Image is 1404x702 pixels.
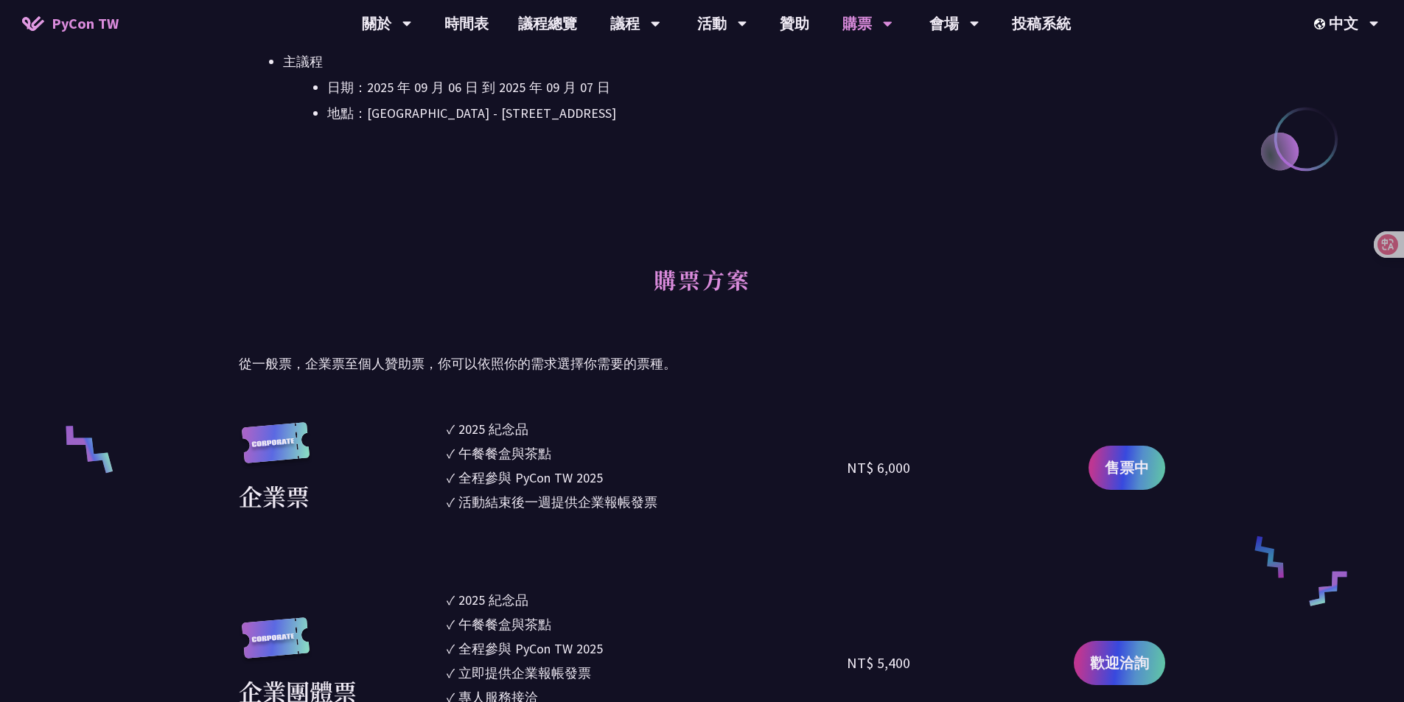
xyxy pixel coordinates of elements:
span: PyCon TW [52,13,119,35]
a: 售票中 [1089,446,1165,490]
div: 全程參與 PyCon TW 2025 [458,639,603,659]
div: 2025 紀念品 [458,419,528,439]
div: NT$ 6,000 [847,457,910,479]
a: 歡迎洽詢 [1074,641,1165,685]
img: corporate.a587c14.svg [239,422,312,479]
div: 立即提供企業報帳發票 [458,663,591,683]
div: 全程參與 PyCon TW 2025 [458,468,603,488]
li: ✓ [447,443,848,463]
h2: 購票方案 [239,250,1165,331]
img: corporate.a587c14.svg [239,617,312,674]
li: 主議程 [283,51,1165,124]
li: ✓ [447,663,848,683]
div: 2025 紀念品 [458,590,528,610]
div: NT$ 5,400 [847,652,910,674]
li: 地點：[GEOGRAPHIC_DATA] - ​[STREET_ADDRESS] [327,102,1165,124]
li: 日期：2025 年 09 月 06 日 到 2025 年 09 月 07 日 [327,77,1165,99]
span: 歡迎洽詢 [1090,652,1149,674]
img: Home icon of PyCon TW 2025 [22,16,44,31]
li: ✓ [447,468,848,488]
li: ✓ [447,639,848,659]
li: ✓ [447,492,848,512]
p: 從一般票，企業票至個人贊助票，你可以依照你的需求選擇你需要的票種。 [239,353,1165,375]
div: 企業票 [239,478,310,513]
div: 活動結束後一週提供企業報帳發票 [458,492,657,512]
li: ✓ [447,590,848,610]
li: ✓ [447,419,848,439]
li: ✓ [447,614,848,634]
span: 售票中 [1105,457,1149,479]
a: PyCon TW [7,5,133,42]
div: 午餐餐盒與茶點 [458,614,551,634]
img: Locale Icon [1314,18,1329,29]
div: 午餐餐盒與茶點 [458,443,551,463]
